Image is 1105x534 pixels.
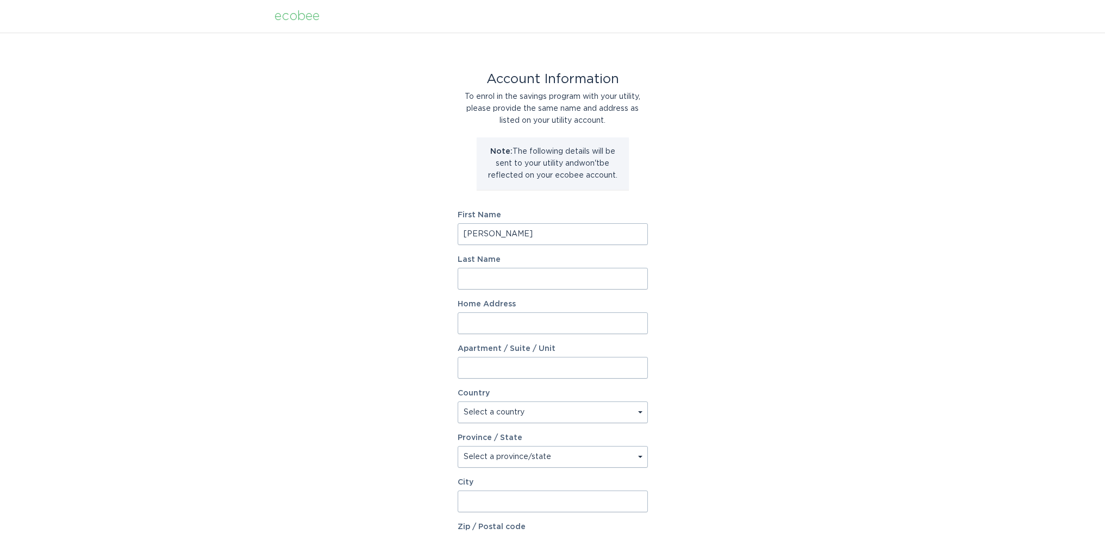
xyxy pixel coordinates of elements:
label: Apartment / Suite / Unit [458,345,648,353]
label: First Name [458,211,648,219]
label: Province / State [458,434,522,442]
label: Home Address [458,300,648,308]
label: City [458,479,648,486]
strong: Note: [490,148,513,155]
label: Country [458,389,490,397]
div: To enrol in the savings program with your utility, please provide the same name and address as li... [458,91,648,127]
label: Last Name [458,256,648,263]
p: The following details will be sent to your utility and won't be reflected on your ecobee account. [485,146,621,181]
label: Zip / Postal code [458,523,648,531]
div: Account Information [458,73,648,85]
div: ecobee [274,10,320,22]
